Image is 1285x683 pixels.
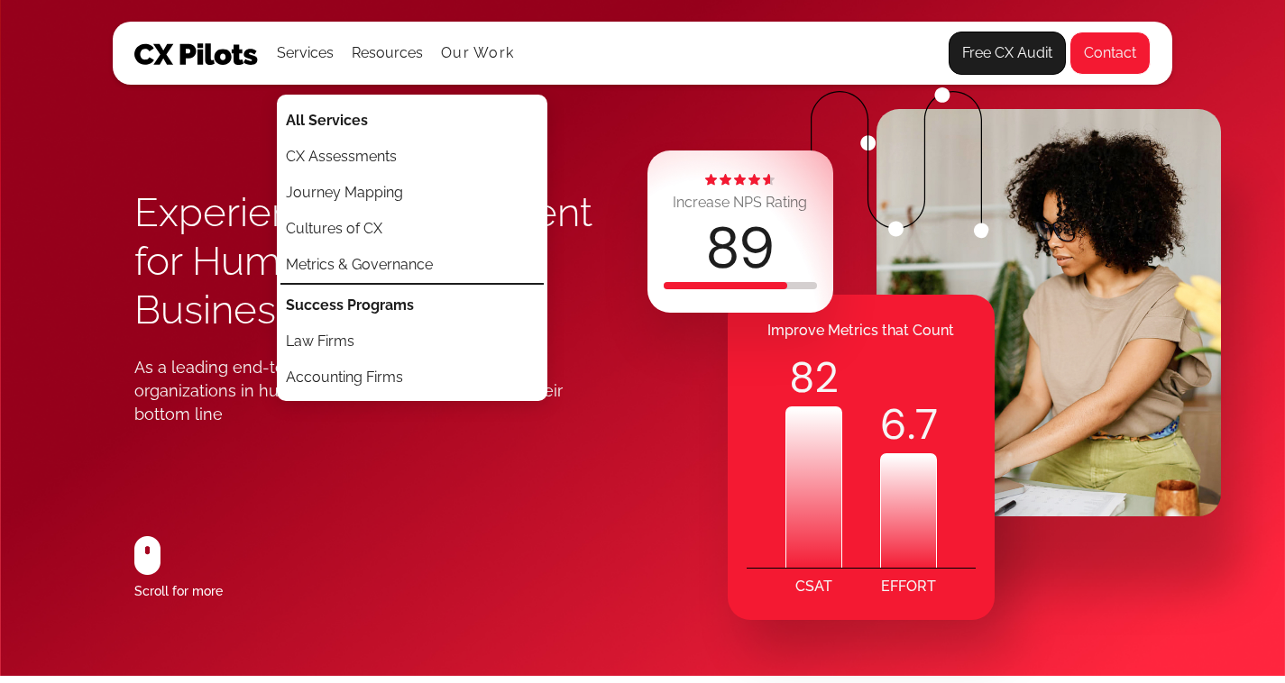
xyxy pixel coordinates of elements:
[795,569,832,605] div: CSAT
[277,41,334,66] div: Services
[281,176,408,212] a: Journey Mapping
[881,569,936,605] div: EFFORT
[915,396,938,453] code: 7
[352,23,423,84] div: Resources
[281,284,418,324] a: Success Programs
[880,396,937,453] div: .
[441,45,514,61] a: Our Work
[281,248,437,284] a: Metrics & Governance
[728,313,995,349] div: Improve Metrics that Count
[286,112,368,129] strong: All Services
[134,578,223,604] div: Scroll for more
[277,95,547,401] nav: Services
[281,140,401,176] a: CX Assessments
[134,188,643,334] h1: Experience Management for Human-Centered Business
[880,396,907,453] code: 6
[1069,32,1151,75] a: Contact
[134,356,600,426] div: As a leading end-to-end CX consultancy, we engage organizations in human-centered business to dri...
[281,324,359,360] a: Law Firms
[281,212,387,248] a: Cultures of CX
[705,220,775,278] div: 89
[281,360,408,396] a: Accounting Firms
[277,23,334,84] div: Services
[673,190,807,215] div: Increase NPS Rating
[286,296,414,314] strong: Success Programs
[949,32,1066,75] a: Free CX Audit
[785,349,842,406] div: 82
[281,99,372,140] a: All Services
[352,41,423,66] div: Resources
